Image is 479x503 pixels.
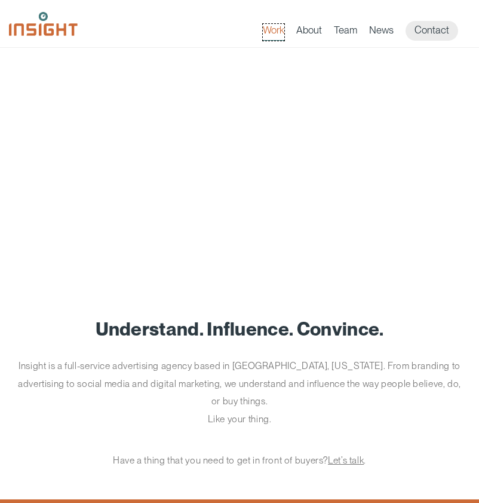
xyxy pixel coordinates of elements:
[18,357,461,428] p: Insight is a full-service advertising agency based in [GEOGRAPHIC_DATA], [US_STATE]. From brandin...
[18,452,461,470] p: Have a thing that you need to get in front of buyers? .
[296,24,322,41] a: About
[18,319,461,339] h1: Understand. Influence. Convince.
[263,21,470,41] nav: primary navigation menu
[328,455,364,466] a: Let’s talk
[263,24,284,41] a: Work
[334,24,357,41] a: Team
[406,21,458,41] a: Contact
[369,24,394,41] a: News
[9,12,78,36] img: Insight Marketing Design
